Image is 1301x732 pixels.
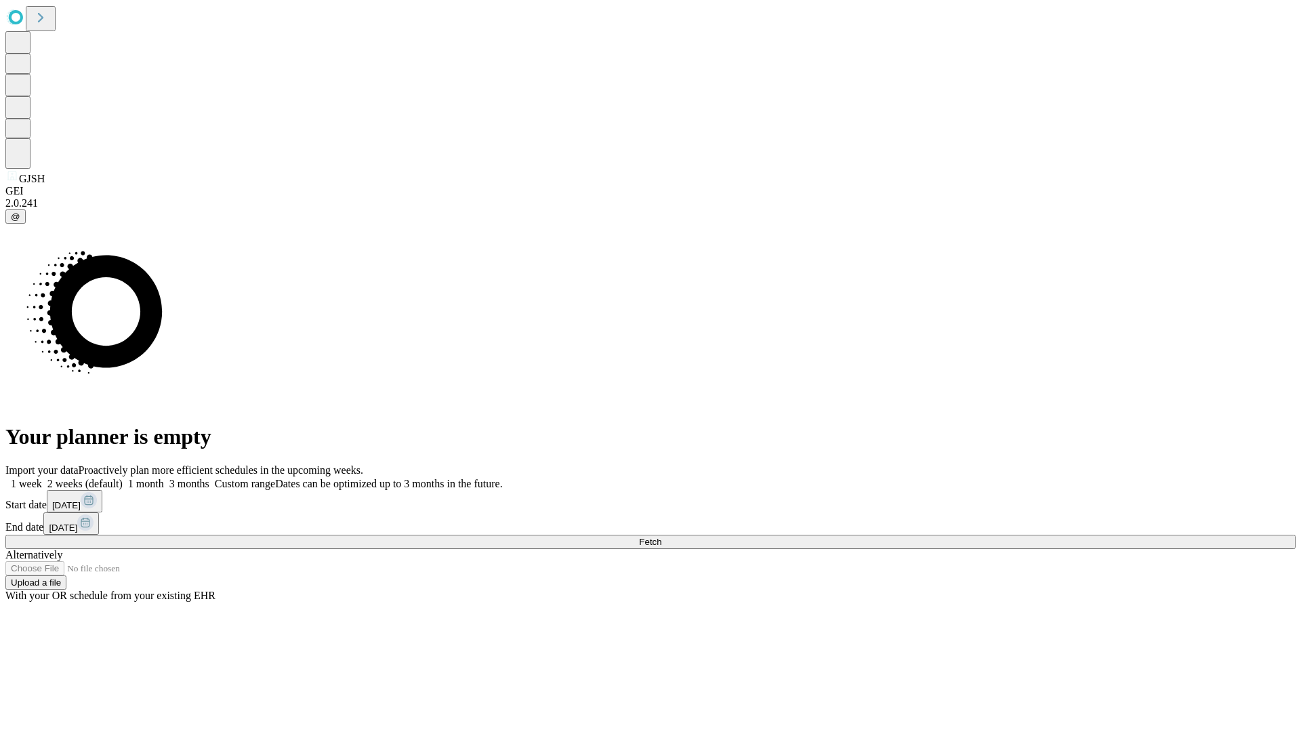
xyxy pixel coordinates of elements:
h1: Your planner is empty [5,424,1296,449]
span: @ [11,211,20,222]
span: Import your data [5,464,79,476]
div: GEI [5,185,1296,197]
div: End date [5,512,1296,535]
span: 1 week [11,478,42,489]
span: 1 month [128,478,164,489]
button: Upload a file [5,575,66,590]
span: Custom range [215,478,275,489]
button: [DATE] [47,490,102,512]
span: 3 months [169,478,209,489]
div: 2.0.241 [5,197,1296,209]
span: [DATE] [52,500,81,510]
span: 2 weeks (default) [47,478,123,489]
span: With your OR schedule from your existing EHR [5,590,215,601]
span: GJSH [19,173,45,184]
span: Dates can be optimized up to 3 months in the future. [275,478,502,489]
button: @ [5,209,26,224]
span: Alternatively [5,549,62,561]
span: Fetch [639,537,661,547]
span: [DATE] [49,523,77,533]
button: Fetch [5,535,1296,549]
div: Start date [5,490,1296,512]
span: Proactively plan more efficient schedules in the upcoming weeks. [79,464,363,476]
button: [DATE] [43,512,99,535]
